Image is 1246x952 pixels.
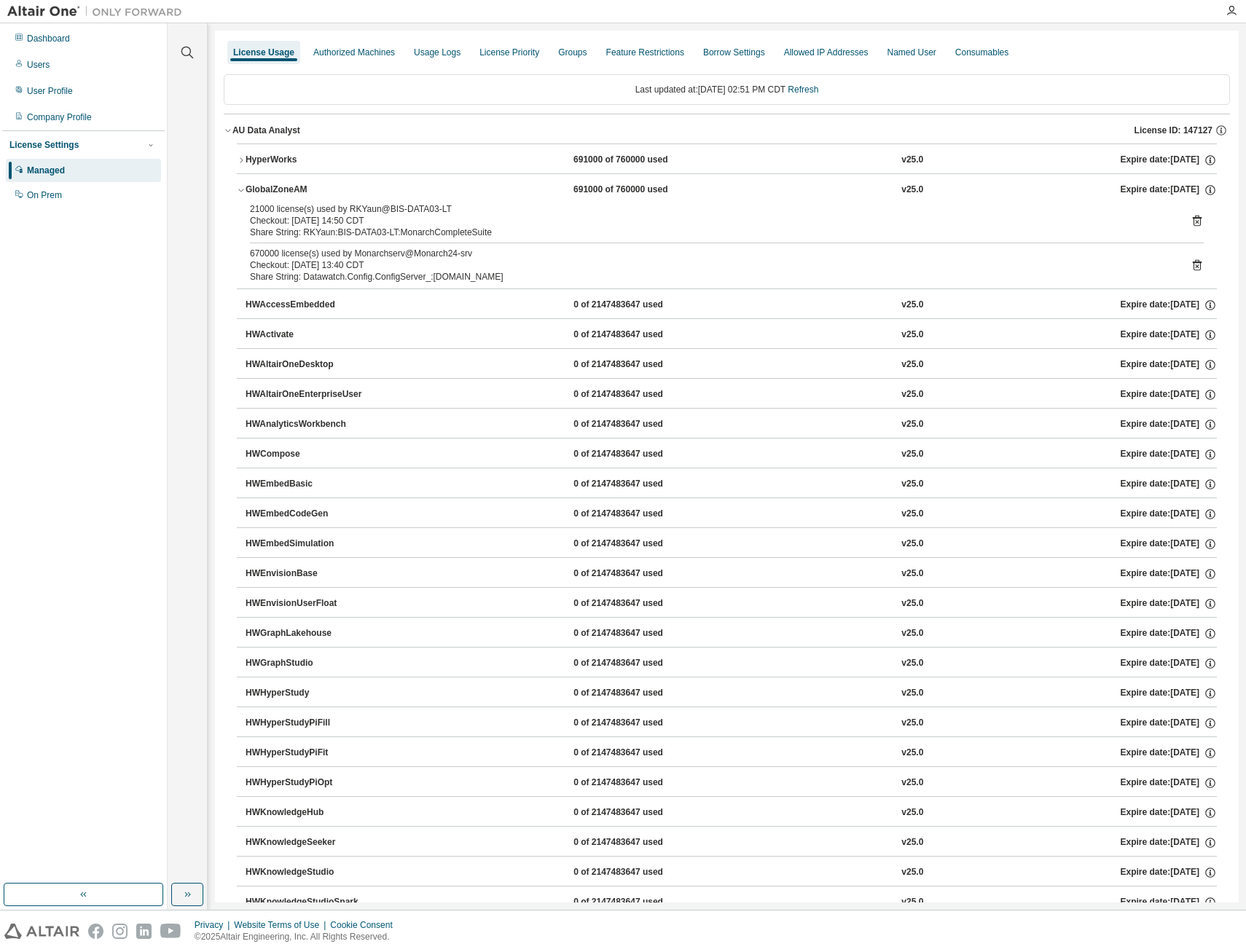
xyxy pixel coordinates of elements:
[250,259,1169,271] div: Checkout: [DATE] 13:40 CDT
[246,558,1217,590] button: HWEnvisionBase0 of 2147483647 usedv25.0Expire date:[DATE]
[224,114,1230,146] button: AU Data AnalystLicense ID: 147127
[195,931,401,943] p: © 2025 Altair Engineering, Inc. All Rights Reserved.
[246,319,1217,351] button: HWActivate0 of 2147483647 usedv25.0Expire date:[DATE]
[901,418,923,431] div: v25.0
[246,438,1217,471] button: HWCompose0 of 2147483647 usedv25.0Expire date:[DATE]
[573,538,705,551] div: 0 of 2147483647 used
[1121,597,1217,610] div: Expire date: [DATE]
[224,74,1230,105] div: Last updated at: [DATE] 02:51 PM CDT
[246,289,1217,321] button: HWAccessEmbedded0 of 2147483647 usedv25.0Expire date:[DATE]
[4,924,79,939] img: altair_logo.svg
[246,707,1217,739] button: HWHyperStudyPiFill0 of 2147483647 usedv25.0Expire date:[DATE]
[246,648,1217,680] button: HWGraphStudio0 of 2147483647 usedv25.0Expire date:[DATE]
[9,139,79,151] div: License Settings
[1121,478,1217,491] div: Expire date: [DATE]
[901,299,923,312] div: v25.0
[573,627,705,640] div: 0 of 2147483647 used
[1121,418,1217,431] div: Expire date: [DATE]
[232,125,300,136] div: AU Data Analyst
[1121,329,1217,342] div: Expire date: [DATE]
[237,144,1217,176] button: HyperWorks691000 of 760000 usedv25.0Expire date:[DATE]
[788,84,818,95] a: Refresh
[1121,717,1217,730] div: Expire date: [DATE]
[573,776,705,790] div: 0 of 2147483647 used
[1121,567,1217,581] div: Expire date: [DATE]
[573,866,705,879] div: 0 of 2147483647 used
[1121,358,1217,371] div: Expire date: [DATE]
[246,478,377,491] div: HWEmbedBasic
[246,627,377,640] div: HWGraphLakehouse
[88,924,103,939] img: facebook.svg
[901,448,923,461] div: v25.0
[901,388,923,401] div: v25.0
[27,111,92,123] div: Company Profile
[246,538,377,551] div: HWEmbedSimulation
[136,924,152,939] img: linkedin.svg
[160,924,181,939] img: youtube.svg
[573,299,705,312] div: 0 of 2147483647 used
[246,418,377,431] div: HWAnalyticsWorkbench
[27,59,50,71] div: Users
[246,677,1217,709] button: HWHyperStudy0 of 2147483647 usedv25.0Expire date:[DATE]
[250,248,1169,259] div: 670000 license(s) used by Monarchserv@Monarch24-srv
[1121,508,1217,521] div: Expire date: [DATE]
[901,806,923,819] div: v25.0
[901,597,923,610] div: v25.0
[250,227,1169,238] div: Share String: RKYaun:BIS-DATA03-LT:MonarchCompleteSuite
[27,33,70,44] div: Dashboard
[901,866,923,879] div: v25.0
[901,747,923,760] div: v25.0
[246,776,377,790] div: HWHyperStudyPiOpt
[1120,184,1216,197] div: Expire date: [DATE]
[1121,896,1217,909] div: Expire date: [DATE]
[237,174,1217,206] button: GlobalZoneAM691000 of 760000 usedv25.0Expire date:[DATE]
[246,657,377,670] div: HWGraphStudio
[233,47,294,58] div: License Usage
[901,717,923,730] div: v25.0
[246,588,1217,620] button: HWEnvisionUserFloat0 of 2147483647 usedv25.0Expire date:[DATE]
[246,886,1217,918] button: HWKnowledgeStudioSpark0 of 2147483647 usedv25.0Expire date:[DATE]
[330,919,401,931] div: Cookie Consent
[414,47,461,58] div: Usage Logs
[246,866,377,879] div: HWKnowledgeStudio
[246,409,1217,441] button: HWAnalyticsWorkbench0 of 2147483647 usedv25.0Expire date:[DATE]
[901,567,923,581] div: v25.0
[573,508,705,521] div: 0 of 2147483647 used
[246,498,1217,530] button: HWEmbedCodeGen0 of 2147483647 usedv25.0Expire date:[DATE]
[901,358,923,371] div: v25.0
[573,184,705,197] div: 691000 of 760000 used
[195,919,234,931] div: Privacy
[1121,866,1217,879] div: Expire date: [DATE]
[573,567,705,581] div: 0 of 2147483647 used
[901,627,923,640] div: v25.0
[1121,299,1217,312] div: Expire date: [DATE]
[573,717,705,730] div: 0 of 2147483647 used
[246,329,377,342] div: HWActivate
[246,448,377,461] div: HWCompose
[246,687,377,700] div: HWHyperStudy
[1121,388,1217,401] div: Expire date: [DATE]
[246,896,377,909] div: HWKnowledgeStudioSpark
[573,806,705,819] div: 0 of 2147483647 used
[1121,776,1217,790] div: Expire date: [DATE]
[246,299,377,312] div: HWAccessEmbedded
[901,836,923,849] div: v25.0
[246,857,1217,889] button: HWKnowledgeStudio0 of 2147483647 usedv25.0Expire date:[DATE]
[27,85,73,97] div: User Profile
[703,47,765,58] div: Borrow Settings
[573,478,705,491] div: 0 of 2147483647 used
[112,924,128,939] img: instagram.svg
[573,418,705,431] div: 0 of 2147483647 used
[901,687,923,700] div: v25.0
[246,567,377,581] div: HWEnvisionBase
[1121,806,1217,819] div: Expire date: [DATE]
[901,657,923,670] div: v25.0
[573,836,705,849] div: 0 of 2147483647 used
[901,896,923,909] div: v25.0
[1121,448,1217,461] div: Expire date: [DATE]
[7,4,189,19] img: Altair One
[246,836,377,849] div: HWKnowledgeSeeker
[573,597,705,610] div: 0 of 2147483647 used
[901,329,923,342] div: v25.0
[1121,627,1217,640] div: Expire date: [DATE]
